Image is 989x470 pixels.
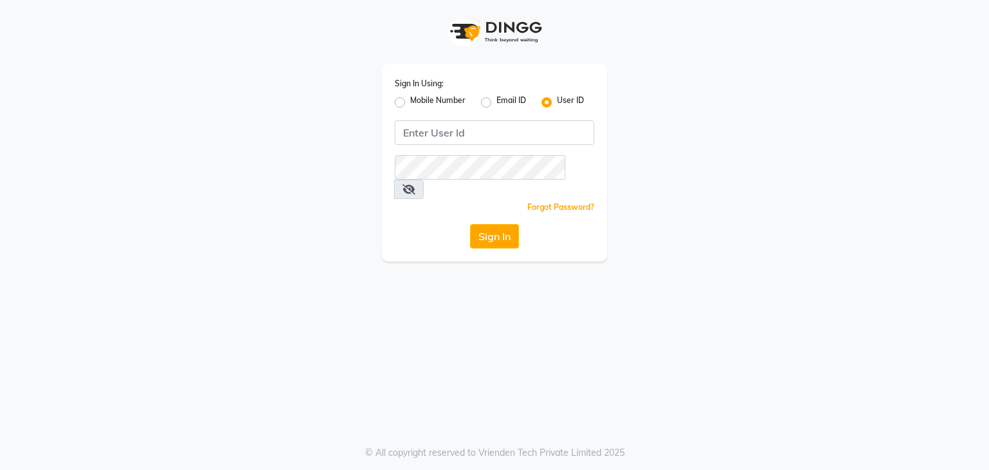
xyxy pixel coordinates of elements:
[395,155,565,180] input: Username
[410,95,466,110] label: Mobile Number
[557,95,584,110] label: User ID
[496,95,526,110] label: Email ID
[395,78,444,89] label: Sign In Using:
[527,202,594,212] a: Forgot Password?
[470,224,519,249] button: Sign In
[443,13,546,51] img: logo1.svg
[395,120,594,145] input: Username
